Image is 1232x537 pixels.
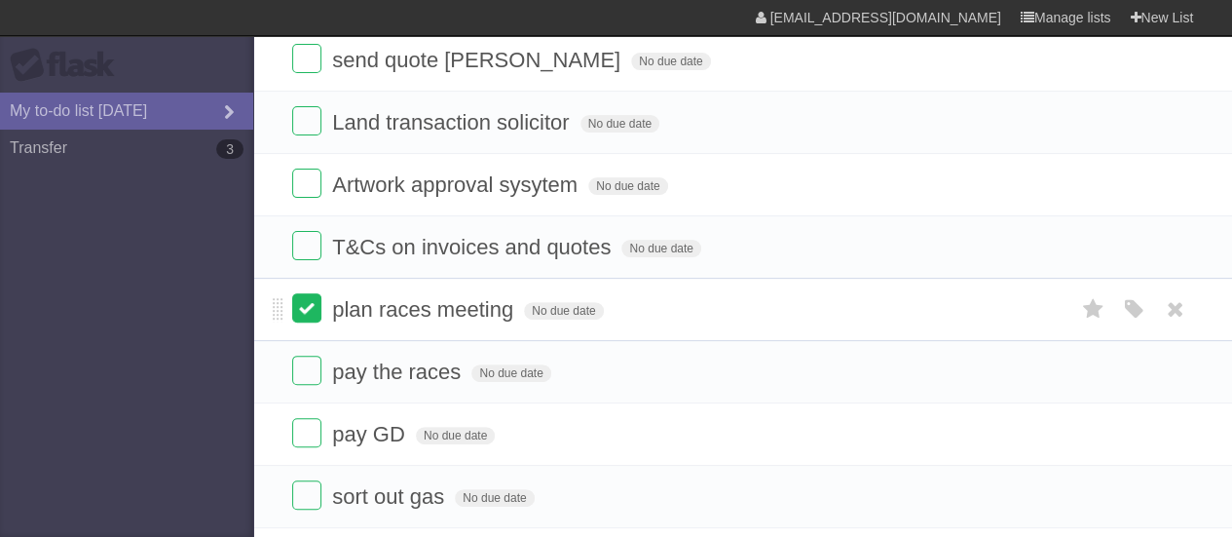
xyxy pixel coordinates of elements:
span: No due date [621,240,700,257]
span: No due date [524,302,603,320]
span: send quote [PERSON_NAME] [332,48,625,72]
label: Done [292,231,321,260]
label: Done [292,418,321,447]
label: Star task [1074,293,1111,326]
label: Done [292,106,321,135]
span: No due date [631,53,710,70]
span: pay GD [332,422,410,446]
div: Flask [10,48,127,83]
label: Done [292,44,321,73]
label: Done [292,169,321,198]
span: No due date [416,427,495,444]
span: No due date [455,489,534,507]
b: 3 [216,139,243,159]
span: T&Cs on invoices and quotes [332,235,616,259]
label: Done [292,293,321,323]
span: plan races meeting [332,297,518,322]
span: sort out gas [332,484,449,509]
label: Done [292,356,321,385]
span: pay the races [332,360,466,384]
span: Artwork approval sysytem [332,173,582,197]
label: Done [292,480,321,510]
span: No due date [471,364,550,382]
span: No due date [580,115,659,133]
span: Land transaction solicitor [332,110,574,134]
span: No due date [588,177,667,195]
